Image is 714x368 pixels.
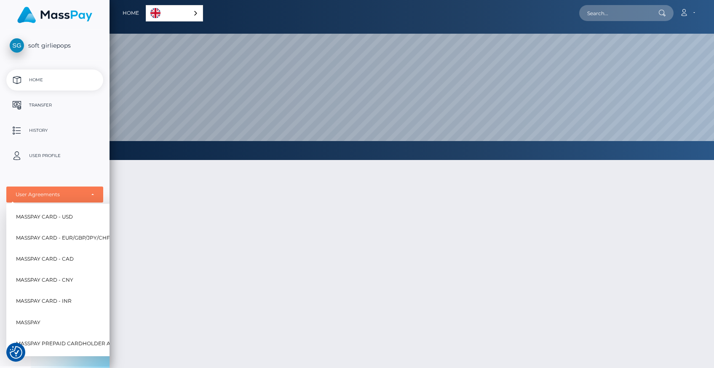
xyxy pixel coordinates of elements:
[146,5,203,21] aside: Language selected: English
[146,5,203,21] div: Language
[16,317,40,328] span: MassPay
[10,74,100,86] p: Home
[10,346,22,359] button: Consent Preferences
[10,124,100,137] p: History
[16,211,73,222] span: MassPay Card - USD
[6,69,103,91] a: Home
[10,99,100,112] p: Transfer
[6,187,103,203] button: User Agreements
[10,346,22,359] img: Revisit consent button
[16,338,140,349] span: MassPay Prepaid Cardholder Agreement
[6,145,103,166] a: User Profile
[16,253,74,264] span: MassPay Card - CAD
[16,275,73,286] span: MassPay Card - CNY
[6,120,103,141] a: History
[123,4,139,22] a: Home
[579,5,658,21] input: Search...
[10,149,100,162] p: User Profile
[16,296,72,307] span: MassPay Card - INR
[6,42,103,49] span: soft girliepops
[16,191,85,198] div: User Agreements
[17,7,92,23] img: MassPay
[146,5,203,21] a: English
[16,232,123,243] span: MassPay Card - EUR/GBP/JPY/CHF/AUD
[6,95,103,116] a: Transfer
